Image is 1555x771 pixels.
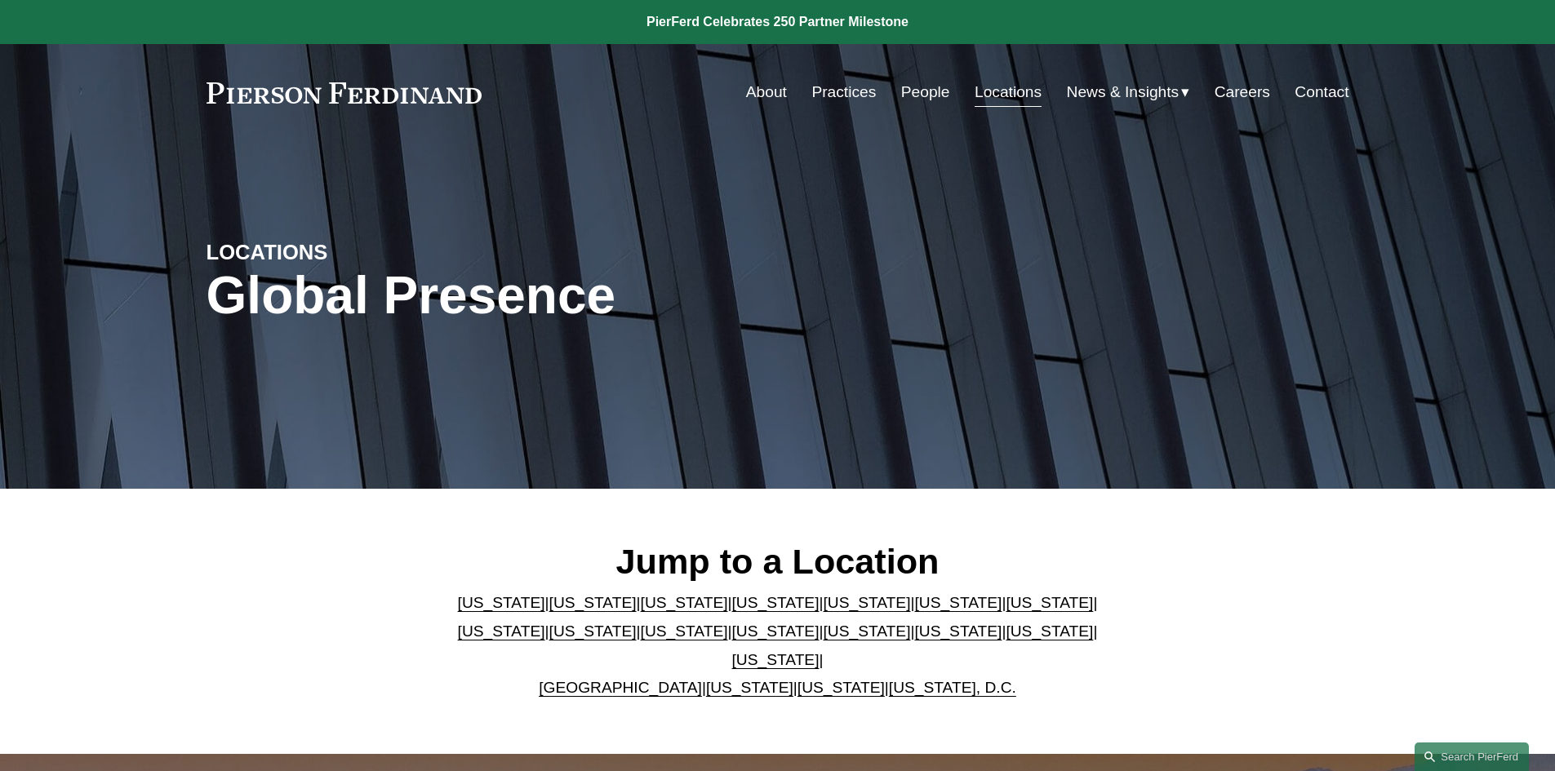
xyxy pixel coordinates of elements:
a: [US_STATE] [823,623,910,640]
a: [US_STATE], D.C. [889,679,1016,696]
a: [GEOGRAPHIC_DATA] [539,679,702,696]
a: Practices [811,77,876,108]
h2: Jump to a Location [444,540,1111,583]
a: [US_STATE] [1006,623,1093,640]
a: [US_STATE] [732,651,820,668]
a: [US_STATE] [797,679,885,696]
h4: LOCATIONS [207,239,492,265]
span: News & Insights [1067,78,1180,107]
a: [US_STATE] [732,623,820,640]
a: Search this site [1415,742,1529,771]
a: About [746,77,787,108]
a: [US_STATE] [641,594,728,611]
a: Careers [1215,77,1270,108]
a: folder dropdown [1067,77,1190,108]
a: Contact [1295,77,1348,108]
a: [US_STATE] [549,594,637,611]
a: [US_STATE] [458,594,545,611]
a: [US_STATE] [914,594,1002,611]
a: [US_STATE] [549,623,637,640]
a: [US_STATE] [914,623,1002,640]
a: [US_STATE] [1006,594,1093,611]
a: [US_STATE] [458,623,545,640]
a: People [901,77,950,108]
a: [US_STATE] [823,594,910,611]
p: | | | | | | | | | | | | | | | | | | [444,589,1111,702]
a: Locations [975,77,1042,108]
a: [US_STATE] [641,623,728,640]
h1: Global Presence [207,266,968,326]
a: [US_STATE] [732,594,820,611]
a: [US_STATE] [706,679,793,696]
